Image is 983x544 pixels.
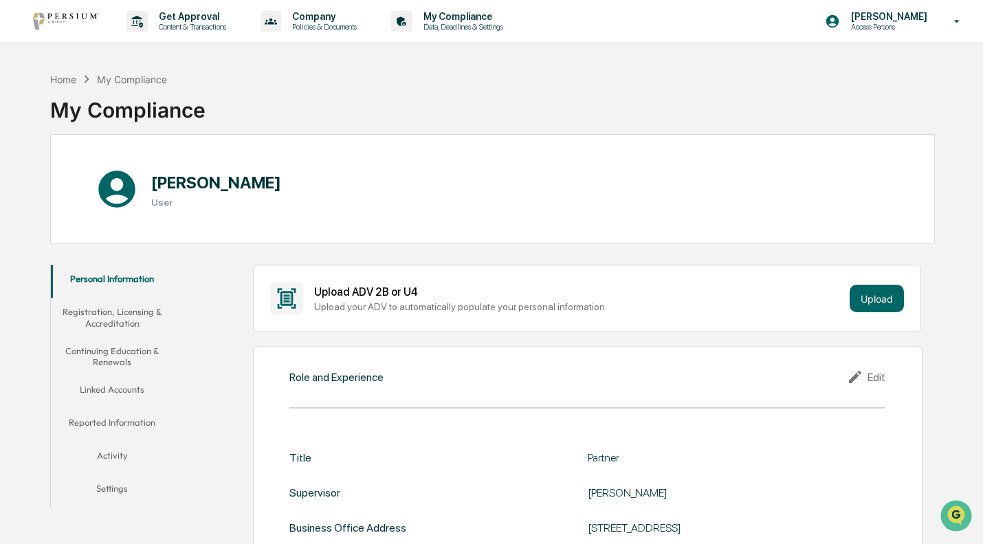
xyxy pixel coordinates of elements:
[289,371,384,384] div: Role and Experience
[314,301,844,312] div: Upload your ADV to automatically populate your personal information.
[148,11,233,22] p: Get Approval
[33,13,99,30] img: logo
[47,119,174,130] div: We're available if you need us!
[939,499,976,536] iframe: Open customer support
[289,451,311,464] div: Title
[412,11,510,22] p: My Compliance
[14,201,25,212] div: 🔎
[281,22,364,32] p: Policies & Documents
[588,451,885,464] div: Partner
[97,232,166,243] a: Powered byPylon
[27,199,87,213] span: Data Lookup
[412,22,510,32] p: Data, Deadlines & Settings
[27,173,89,187] span: Preclearance
[314,285,844,298] div: Upload ADV 2B or U4
[847,369,885,385] div: Edit
[50,74,76,85] div: Home
[100,175,111,186] div: 🗄️
[588,521,885,534] div: [STREET_ADDRESS]
[51,442,174,475] button: Activity
[51,409,174,442] button: Reported Information
[51,337,174,376] button: Continuing Education & Renewals
[281,11,364,22] p: Company
[148,22,233,32] p: Content & Transactions
[51,265,174,508] div: secondary tabs example
[14,175,25,186] div: 🖐️
[151,173,281,193] h1: [PERSON_NAME]
[47,105,225,119] div: Start new chat
[289,486,340,499] div: Supervisor
[51,475,174,508] button: Settings
[14,105,38,130] img: 1746055101610-c473b297-6a78-478c-a979-82029cc54cd1
[51,298,174,337] button: Registration, Licensing & Accreditation
[151,197,281,208] h3: User
[94,168,176,193] a: 🗄️Attestations
[137,233,166,243] span: Pylon
[8,194,92,219] a: 🔎Data Lookup
[8,168,94,193] a: 🖐️Preclearance
[113,173,170,187] span: Attestations
[14,29,250,51] p: How can we help?
[588,486,885,499] div: [PERSON_NAME]
[289,521,406,534] div: Business Office Address
[840,22,934,32] p: Access Persons
[234,109,250,126] button: Start new chat
[840,11,934,22] p: [PERSON_NAME]
[51,265,174,298] button: Personal Information
[850,285,904,312] button: Upload
[50,87,206,122] div: My Compliance
[51,376,174,409] button: Linked Accounts
[97,74,167,85] div: My Compliance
